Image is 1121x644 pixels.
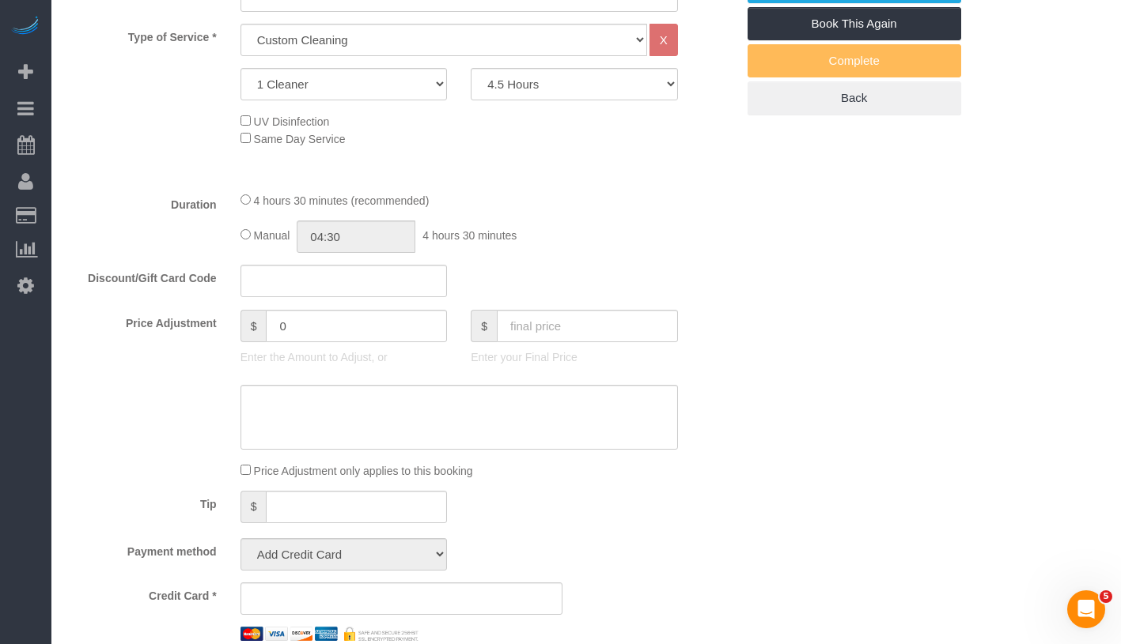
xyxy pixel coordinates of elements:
[55,538,229,559] label: Payment method
[497,310,678,342] input: final price
[748,7,961,40] a: Book This Again
[254,115,330,128] span: UV Disinfection
[254,465,473,477] span: Price Adjustment only applies to this booking
[748,81,961,115] a: Back
[55,582,229,604] label: Credit Card *
[240,491,267,523] span: $
[9,16,41,38] img: Automaid Logo
[254,591,549,605] iframe: Secure card payment input frame
[1067,590,1105,628] iframe: Intercom live chat
[240,349,448,365] p: Enter the Amount to Adjust, or
[471,310,497,342] span: $
[55,191,229,213] label: Duration
[55,491,229,512] label: Tip
[471,349,678,365] p: Enter your Final Price
[1100,590,1112,603] span: 5
[55,24,229,45] label: Type of Service *
[254,133,346,145] span: Same Day Service
[240,310,267,342] span: $
[229,627,430,641] img: credit cards
[55,310,229,331] label: Price Adjustment
[254,229,290,242] span: Manual
[254,194,430,207] span: 4 hours 30 minutes (recommended)
[55,265,229,286] label: Discount/Gift Card Code
[422,229,517,242] span: 4 hours 30 minutes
